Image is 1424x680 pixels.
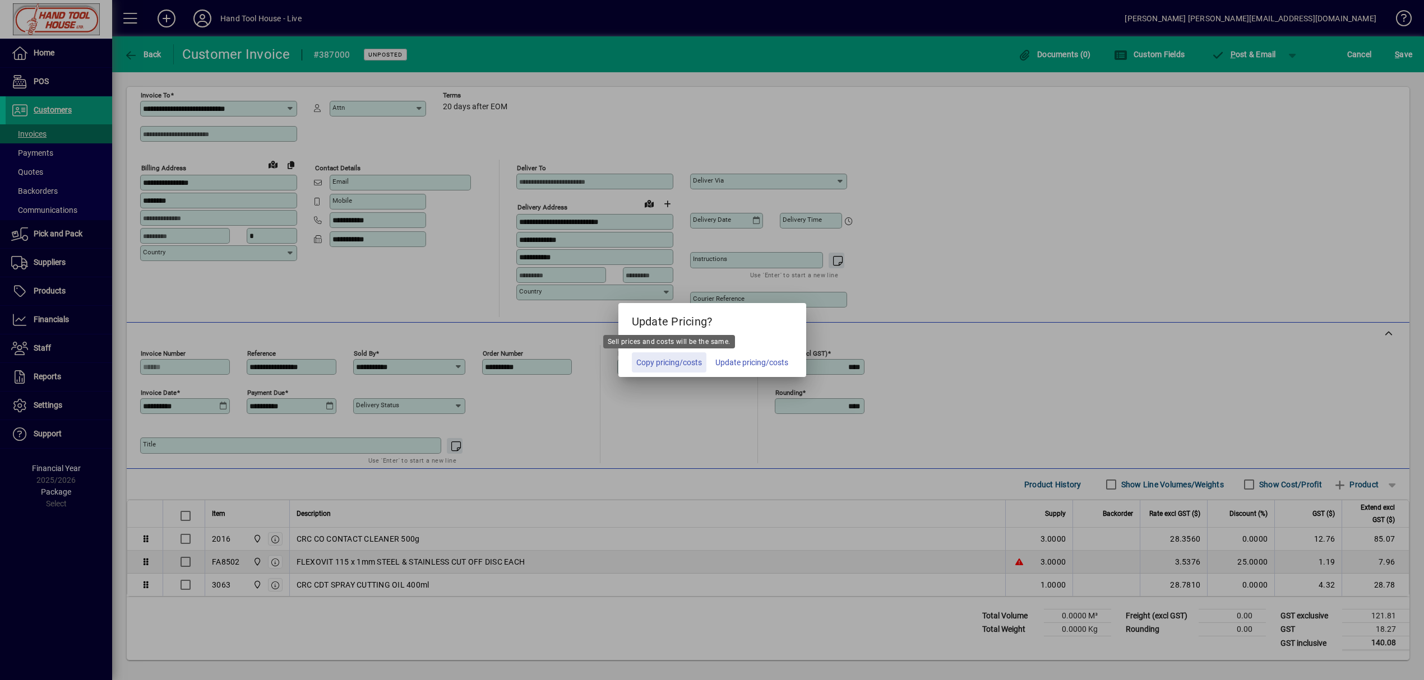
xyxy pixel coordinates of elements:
span: Update pricing/costs [715,357,788,369]
span: Copy pricing/costs [636,357,702,369]
div: Sell prices and costs will be the same. [603,335,735,348]
button: Update pricing/costs [711,352,793,372]
button: Copy pricing/costs [632,352,706,372]
h5: Update Pricing? [618,303,806,336]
